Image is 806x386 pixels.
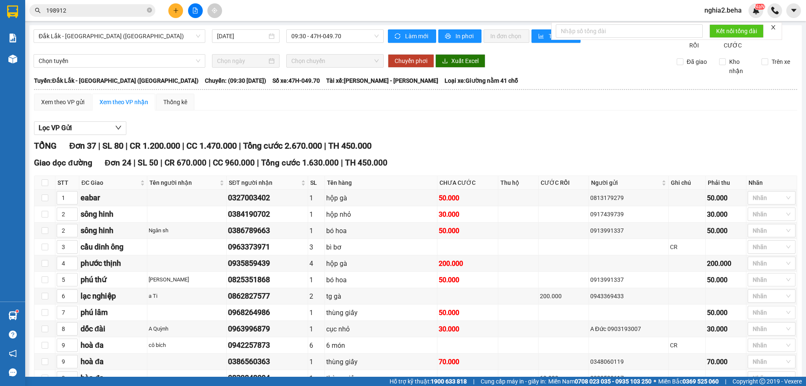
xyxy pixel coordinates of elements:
button: Kết nối tổng đài [709,24,764,38]
span: | [98,141,100,151]
td: A Quỳnh [147,321,227,337]
th: SL [308,176,325,190]
div: cầu dinh ông [81,241,146,253]
span: | [239,141,241,151]
div: 70.000 [439,357,496,367]
span: | [257,158,259,168]
div: 50.000 [439,193,496,203]
span: down [115,124,122,131]
span: Tổng cước 1.630.000 [261,158,339,168]
div: 0862827577 [228,290,306,302]
td: 0963996879 [227,321,308,337]
b: Tuyến: Đắk Lắk - [GEOGRAPHIC_DATA] ([GEOGRAPHIC_DATA]) [34,77,199,84]
th: STT [55,176,79,190]
div: 6 [309,340,323,351]
div: 50.000 [439,226,496,236]
div: phước thịnh [81,257,146,269]
span: Đơn 37 [69,141,96,151]
input: Tìm tên, số ĐT hoặc mã đơn [46,6,145,15]
img: warehouse-icon [8,311,17,320]
span: ĐC Giao [81,178,139,187]
input: Chọn ngày [217,56,267,66]
span: Xuất Excel [451,56,479,66]
span: Giao dọc đường [34,158,92,168]
button: plus [168,3,183,18]
input: Nhập số tổng đài [556,24,703,38]
div: 0813179279 [590,193,667,202]
div: 50.000 [439,275,496,285]
div: hoà đa [81,339,146,351]
td: 0386560363 [227,354,308,370]
span: TỔNG [34,141,57,151]
strong: 0708 023 035 - 0935 103 250 [575,378,652,385]
span: Người gửi [591,178,660,187]
th: Ghi chú [669,176,706,190]
span: Kết nối tổng đài [716,26,757,36]
div: 0942257873 [228,339,306,351]
span: Tài xế: [PERSON_NAME] - [PERSON_NAME] [326,76,438,85]
span: CC 1.470.000 [186,141,237,151]
span: download [442,58,448,65]
div: 0327003402 [228,192,306,204]
div: 0388580617 [590,373,667,383]
span: Miền Nam [548,377,652,386]
div: 0386560363 [228,356,306,368]
div: tg gà [326,291,436,302]
div: 1 [309,226,323,236]
div: 30.000 [439,324,496,334]
span: SL 80 [102,141,123,151]
div: bó hoa [326,226,436,236]
div: 0386789663 [228,225,306,236]
div: hộp gà [326,193,436,203]
div: Thống kê [163,97,187,107]
button: printerIn phơi [438,29,482,43]
div: Xem theo VP nhận [99,97,148,107]
span: | [324,141,326,151]
div: 1 [309,324,323,334]
div: 50.000 [439,307,496,318]
span: SĐT người nhận [229,178,299,187]
strong: 1900 633 818 [431,378,467,385]
sup: 1 [16,310,18,312]
img: logo-vxr [7,5,18,18]
div: 1 [309,193,323,203]
td: 0825351868 [227,272,308,288]
span: sync [395,33,402,40]
span: Cung cấp máy in - giấy in: [481,377,546,386]
span: | [473,377,474,386]
span: printer [445,33,452,40]
span: TH 450.000 [328,141,372,151]
span: 09:30 - 47H-049.70 [291,30,379,42]
div: CR [670,341,704,350]
div: 0825351868 [228,274,306,286]
span: Chọn chuyến [291,55,379,67]
div: 0943369433 [590,291,667,301]
div: 50.000 [707,193,745,203]
button: In đơn chọn [484,29,529,43]
button: file-add [188,3,203,18]
div: hộp gà [326,258,436,269]
div: eabar [81,192,146,204]
div: 0913991337 [590,275,667,284]
div: 0963373971 [228,241,306,253]
div: 0963996879 [228,323,306,335]
div: thùng giấy [326,373,436,383]
span: SL 50 [138,158,158,168]
div: 30.000 [439,209,496,220]
div: 200.000 [707,258,745,269]
div: [PERSON_NAME] [149,276,225,284]
div: 70.000 [707,357,745,367]
div: 200.000 [439,258,496,269]
span: question-circle [9,331,17,339]
span: Chuyến: (09:30 [DATE]) [205,76,266,85]
span: Đơn 24 [105,158,132,168]
div: Nhãn [748,178,795,187]
div: 0832848094 [228,372,306,384]
span: Tổng cước 2.670.000 [243,141,322,151]
td: 0968264986 [227,305,308,321]
button: syncLàm mới [388,29,436,43]
div: 1 [309,357,323,367]
div: hộp nhỏ [326,209,436,220]
span: plus [173,8,179,13]
td: 0935859439 [227,255,308,272]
